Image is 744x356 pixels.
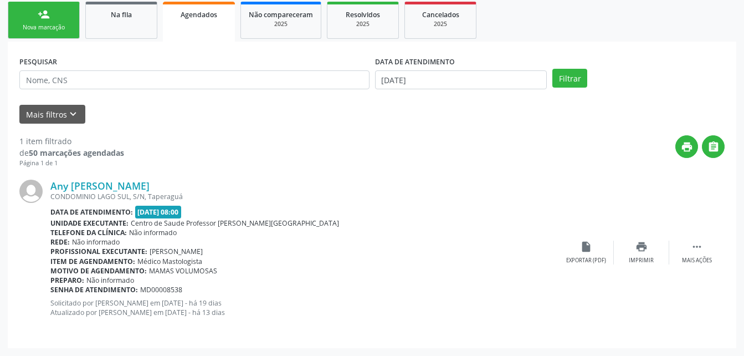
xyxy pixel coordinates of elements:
span: Médico Mastologista [137,257,202,266]
input: Selecione um intervalo [375,70,547,89]
span: Não informado [86,276,134,285]
b: Unidade executante: [50,218,129,228]
i:  [691,241,703,253]
b: Motivo de agendamento: [50,266,147,276]
span: Resolvidos [346,10,380,19]
i: insert_drive_file [580,241,592,253]
input: Nome, CNS [19,70,370,89]
span: Agendados [181,10,217,19]
span: Não informado [129,228,177,237]
div: Imprimir [629,257,654,265]
button:  [702,135,725,158]
i: print [681,141,693,153]
span: [PERSON_NAME] [150,247,203,256]
button: print [675,135,698,158]
i: print [635,241,648,253]
a: Any [PERSON_NAME] [50,180,150,192]
div: de [19,147,124,159]
div: 2025 [335,20,391,28]
div: Exportar (PDF) [566,257,606,265]
div: Nova marcação [16,23,71,32]
button: Mais filtroskeyboard_arrow_down [19,105,85,124]
b: Profissional executante: [50,247,147,256]
label: PESQUISAR [19,53,57,70]
span: Cancelados [422,10,459,19]
span: Não informado [72,237,120,247]
span: MD00008538 [140,285,182,294]
i: keyboard_arrow_down [67,108,79,120]
button: Filtrar [552,69,587,88]
div: 1 item filtrado [19,135,124,147]
span: Não compareceram [249,10,313,19]
span: MAMAS VOLUMOSAS [149,266,217,276]
b: Data de atendimento: [50,207,133,217]
label: DATA DE ATENDIMENTO [375,53,455,70]
div: Página 1 de 1 [19,159,124,168]
i:  [707,141,720,153]
div: CONDOMINIO LAGO SUL, S/N, Taperaguá [50,192,558,201]
img: img [19,180,43,203]
div: person_add [38,8,50,21]
div: 2025 [249,20,313,28]
b: Preparo: [50,276,84,285]
p: Solicitado por [PERSON_NAME] em [DATE] - há 19 dias Atualizado por [PERSON_NAME] em [DATE] - há 1... [50,298,558,317]
b: Senha de atendimento: [50,285,138,294]
span: Na fila [111,10,132,19]
div: Mais ações [682,257,712,265]
span: [DATE] 08:00 [135,206,182,218]
b: Item de agendamento: [50,257,135,266]
strong: 50 marcações agendadas [29,148,124,158]
span: Centro de Saude Professor [PERSON_NAME][GEOGRAPHIC_DATA] [131,218,339,228]
div: 2025 [413,20,468,28]
b: Telefone da clínica: [50,228,127,237]
b: Rede: [50,237,70,247]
